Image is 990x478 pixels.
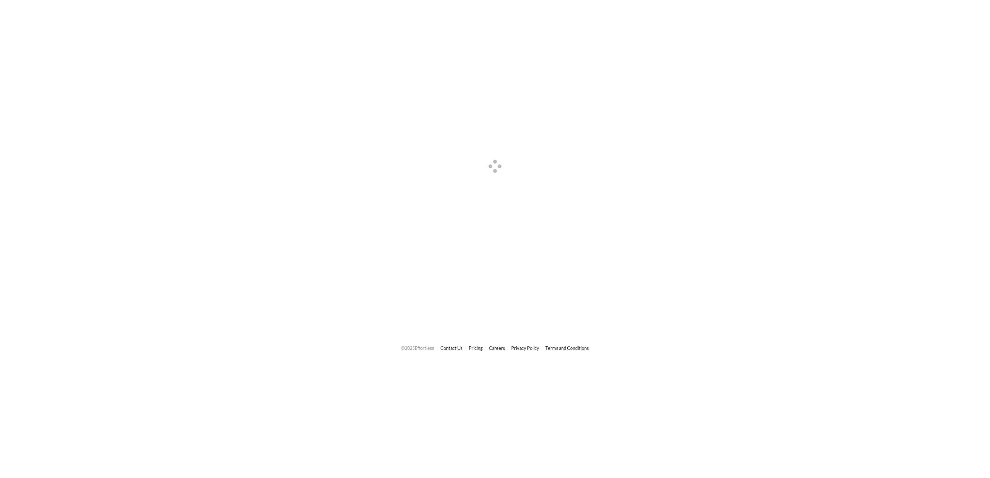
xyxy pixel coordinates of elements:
span: © 2025 Effortless [401,345,434,351]
a: Pricing [469,345,483,351]
a: Terms and Conditions [545,345,589,351]
a: Careers [489,345,505,351]
a: Privacy Policy [511,345,539,351]
a: Contact Us [440,345,463,351]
